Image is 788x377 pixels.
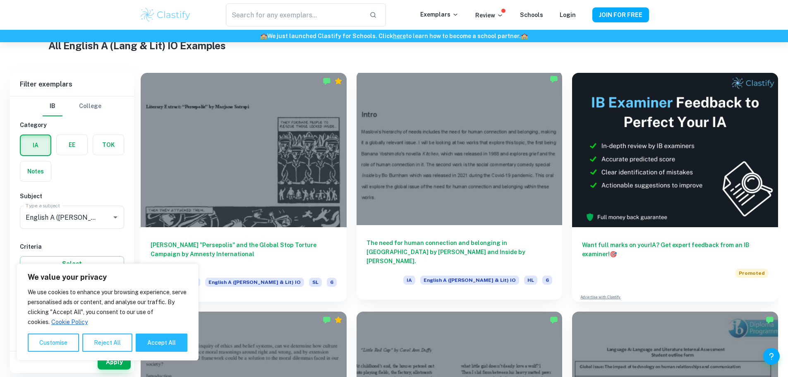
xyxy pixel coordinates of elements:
label: Type a subject [26,202,60,209]
button: Apply [98,355,131,370]
h6: We just launched Clastify for Schools. Click to learn how to become a school partner. [2,31,786,41]
span: 6 [542,276,552,285]
p: Exemplars [420,10,459,19]
h6: Want full marks on your IA ? Get expert feedback from an IB examiner! [582,240,768,259]
span: 6 [327,278,337,287]
a: Advertise with Clastify [580,294,620,300]
span: HL [524,276,537,285]
button: JOIN FOR FREE [592,7,649,22]
input: Search for any exemplars... [226,3,362,26]
img: Marked [323,316,331,324]
img: Marked [550,316,558,324]
button: TOK [93,135,124,155]
img: Thumbnail [572,73,778,227]
button: IA [21,135,50,155]
a: here [393,33,406,39]
span: English A ([PERSON_NAME] & Lit) IO [420,276,519,285]
img: Marked [766,316,774,324]
button: EE [57,135,87,155]
h1: All English A (Lang & Lit) IO Examples [48,38,740,53]
span: SL [309,278,322,287]
span: 🏫 [260,33,267,39]
button: Notes [20,161,51,181]
button: Open [110,211,121,223]
span: Promoted [735,269,768,278]
h6: [PERSON_NAME] "Persepolis" and the Global Stop Torture Campaign by Amnesty International [151,240,337,268]
img: Marked [550,75,558,83]
button: College [79,96,101,116]
h6: Subject [20,192,124,201]
h6: Category [20,120,124,130]
button: IB [43,96,62,116]
h6: Criteria [20,242,124,251]
a: Login [560,12,576,18]
a: The need for human connection and belonging in [GEOGRAPHIC_DATA] by [PERSON_NAME] and Inside by [... [357,73,563,302]
button: Select [20,256,124,271]
button: Customise [28,334,79,352]
a: [PERSON_NAME] "Persepolis" and the Global Stop Torture Campaign by Amnesty InternationalIAEnglish... [141,73,347,302]
p: We use cookies to enhance your browsing experience, serve personalised ads or content, and analys... [28,287,187,327]
button: Reject All [82,334,132,352]
p: We value your privacy [28,272,187,282]
span: 🏫 [521,33,528,39]
div: Filter type choice [43,96,101,116]
img: Clastify logo [139,7,192,23]
h6: Filter exemplars [10,73,134,96]
button: Help and Feedback [763,348,780,365]
button: Accept All [136,334,187,352]
h6: The need for human connection and belonging in [GEOGRAPHIC_DATA] by [PERSON_NAME] and Inside by [... [366,238,553,266]
img: Marked [323,77,331,85]
span: IA [403,276,415,285]
a: Cookie Policy [51,318,88,326]
span: English A ([PERSON_NAME] & Lit) IO [205,278,304,287]
div: We value your privacy [17,264,199,360]
a: Want full marks on yourIA? Get expert feedback from an IB examiner!PromotedAdvertise with Clastify [572,73,778,302]
div: Premium [334,316,343,324]
p: Review [475,11,503,20]
div: Premium [334,77,343,85]
a: Schools [520,12,543,18]
span: 🎯 [610,251,617,257]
